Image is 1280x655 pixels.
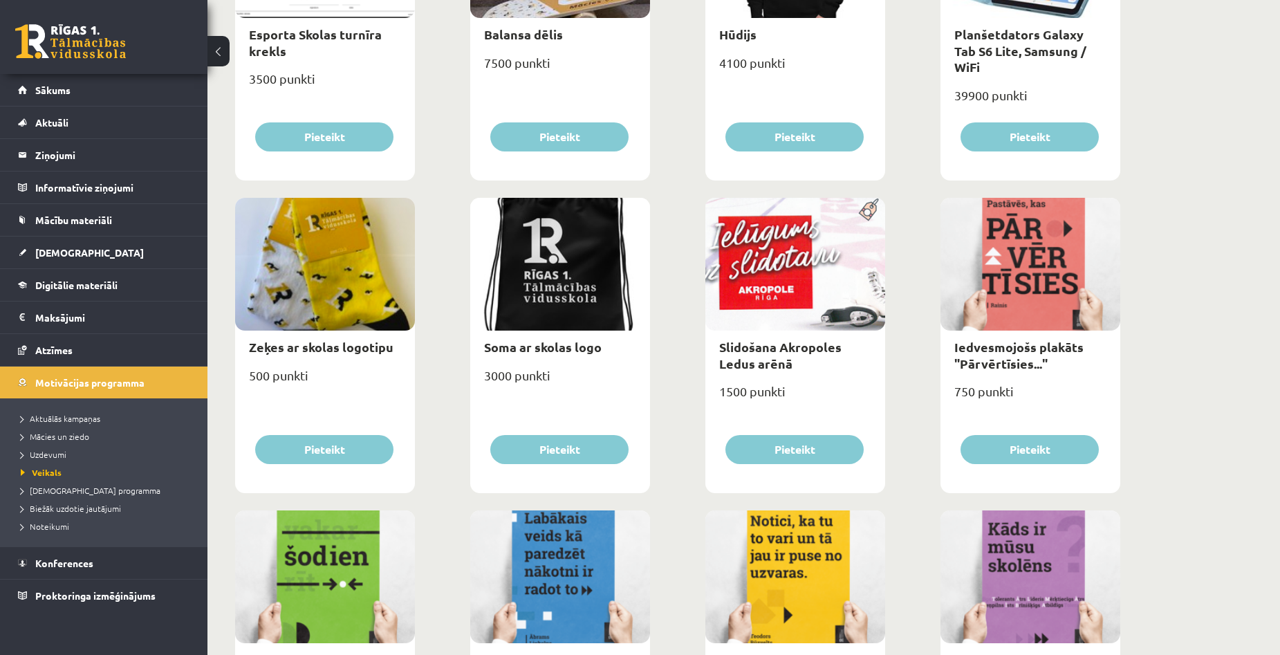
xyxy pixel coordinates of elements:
[18,204,190,236] a: Mācību materiāli
[940,84,1120,118] div: 39900 punkti
[35,139,190,171] legend: Ziņojumi
[21,449,66,460] span: Uzdevumi
[35,302,190,333] legend: Maksājumi
[954,339,1084,371] a: Iedvesmojošs plakāts "Pārvērtīsies..."
[18,334,190,366] a: Atzīmes
[235,67,415,102] div: 3500 punkti
[21,412,194,425] a: Aktuālās kampaņas
[18,172,190,203] a: Informatīvie ziņojumi
[35,279,118,291] span: Digitālie materiāli
[35,214,112,226] span: Mācību materiāli
[719,26,757,42] a: Hūdijs
[35,557,93,569] span: Konferences
[15,24,126,59] a: Rīgas 1. Tālmācības vidusskola
[255,122,393,151] button: Pieteikt
[18,580,190,611] a: Proktoringa izmēģinājums
[705,51,885,86] div: 4100 punkti
[21,466,194,479] a: Veikals
[255,435,393,464] button: Pieteikt
[18,139,190,171] a: Ziņojumi
[21,448,194,461] a: Uzdevumi
[490,435,629,464] button: Pieteikt
[954,26,1086,75] a: Planšetdators Galaxy Tab S6 Lite, Samsung / WiFi
[470,51,650,86] div: 7500 punkti
[35,246,144,259] span: [DEMOGRAPHIC_DATA]
[35,344,73,356] span: Atzīmes
[18,302,190,333] a: Maksājumi
[235,364,415,398] div: 500 punkti
[21,520,194,533] a: Noteikumi
[21,413,100,424] span: Aktuālās kampaņas
[18,237,190,268] a: [DEMOGRAPHIC_DATA]
[18,107,190,138] a: Aktuāli
[725,122,864,151] button: Pieteikt
[21,502,194,515] a: Biežāk uzdotie jautājumi
[854,198,885,221] img: Populāra prece
[21,484,194,497] a: [DEMOGRAPHIC_DATA] programma
[961,435,1099,464] button: Pieteikt
[705,380,885,414] div: 1500 punkti
[490,122,629,151] button: Pieteikt
[18,269,190,301] a: Digitālie materiāli
[940,380,1120,414] div: 750 punkti
[18,367,190,398] a: Motivācijas programma
[35,376,145,389] span: Motivācijas programma
[35,589,156,602] span: Proktoringa izmēģinājums
[961,122,1099,151] button: Pieteikt
[249,339,393,355] a: Zeķes ar skolas logotipu
[21,485,160,496] span: [DEMOGRAPHIC_DATA] programma
[18,547,190,579] a: Konferences
[18,74,190,106] a: Sākums
[21,521,69,532] span: Noteikumi
[21,431,89,442] span: Mācies un ziedo
[21,503,121,514] span: Biežāk uzdotie jautājumi
[35,116,68,129] span: Aktuāli
[719,339,842,371] a: Slidošana Akropoles Ledus arēnā
[249,26,382,58] a: Esporta Skolas turnīra krekls
[35,84,71,96] span: Sākums
[21,467,62,478] span: Veikals
[470,364,650,398] div: 3000 punkti
[725,435,864,464] button: Pieteikt
[484,26,563,42] a: Balansa dēlis
[35,172,190,203] legend: Informatīvie ziņojumi
[484,339,602,355] a: Soma ar skolas logo
[21,430,194,443] a: Mācies un ziedo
